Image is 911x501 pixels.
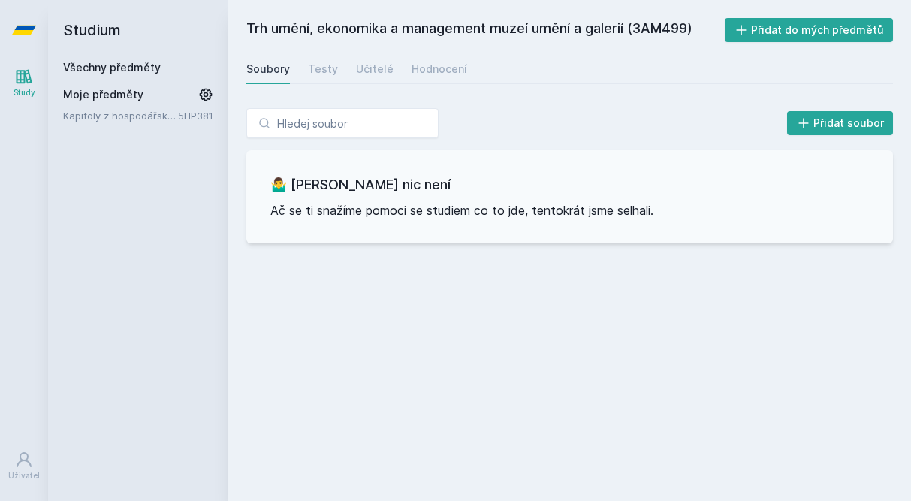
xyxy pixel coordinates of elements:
[308,54,338,84] a: Testy
[270,201,869,219] p: Ač se ti snažíme pomoci se studiem co to jde, tentokrát jsme selhali.
[63,61,161,74] a: Všechny předměty
[308,62,338,77] div: Testy
[412,54,467,84] a: Hodnocení
[270,174,869,195] h3: 🤷‍♂️ [PERSON_NAME] nic není
[246,62,290,77] div: Soubory
[63,87,143,102] span: Moje předměty
[63,108,178,123] a: Kapitoly z hospodářské politiky
[3,443,45,489] a: Uživatel
[246,54,290,84] a: Soubory
[787,111,894,135] button: Přidat soubor
[14,87,35,98] div: Study
[8,470,40,481] div: Uživatel
[178,110,213,122] a: 5HP381
[356,54,394,84] a: Učitelé
[246,18,725,42] h2: Trh umění, ekonomika a management muzeí umění a galerií (3AM499)
[356,62,394,77] div: Učitelé
[725,18,894,42] button: Přidat do mých předmětů
[412,62,467,77] div: Hodnocení
[3,60,45,106] a: Study
[246,108,439,138] input: Hledej soubor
